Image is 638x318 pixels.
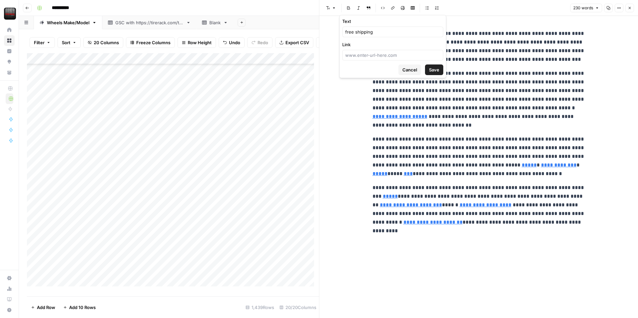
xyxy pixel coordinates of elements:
button: Filter [30,37,55,48]
span: 230 words [573,5,593,11]
button: Save [425,64,443,75]
button: Sort [57,37,81,48]
span: Add Row [37,304,55,311]
span: Undo [229,39,240,46]
span: Save [429,66,439,73]
button: Redo [247,37,272,48]
span: Sort [62,39,70,46]
a: Your Data [4,67,15,78]
button: Help + Support [4,305,15,315]
label: Link [342,41,443,48]
span: Export CSV [285,39,309,46]
a: Home [4,25,15,35]
a: Blank [196,16,234,29]
span: Row Height [188,39,212,46]
img: Tire Rack Logo [4,8,16,20]
button: Add 10 Rows [59,302,100,313]
label: Text [342,18,443,25]
div: GSC with [URL][DOMAIN_NAME] [115,19,183,26]
button: Undo [219,37,245,48]
button: Row Height [177,37,216,48]
button: 20 Columns [83,37,123,48]
span: Add 10 Rows [69,304,96,311]
span: 20 Columns [94,39,119,46]
button: Export CSV [275,37,313,48]
button: 230 words [570,4,602,12]
button: Freeze Columns [126,37,175,48]
button: Cancel [398,64,421,75]
div: Wheels Make/Model [47,19,89,26]
a: Usage [4,283,15,294]
a: Wheels Make/Model [34,16,102,29]
a: Learning Hub [4,294,15,305]
a: GSC with [URL][DOMAIN_NAME] [102,16,196,29]
span: Filter [34,39,45,46]
a: Settings [4,273,15,283]
span: Freeze Columns [136,39,170,46]
span: Redo [258,39,268,46]
span: Cancel [402,66,417,73]
a: Browse [4,35,15,46]
input: www.enter-url-here.com [345,52,440,58]
div: 1,439 Rows [243,302,277,313]
div: 20/20 Columns [277,302,319,313]
a: Opportunities [4,56,15,67]
a: Insights [4,46,15,56]
input: Type placeholder [345,29,440,35]
button: Workspace: Tire Rack [4,5,15,22]
button: Add Row [27,302,59,313]
div: Blank [209,19,221,26]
